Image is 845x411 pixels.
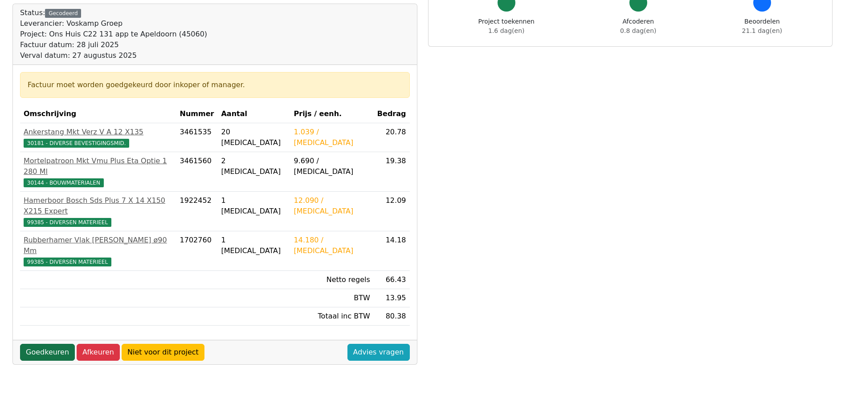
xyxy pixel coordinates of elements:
td: 80.38 [374,307,410,326]
a: Advies vragen [347,344,410,361]
div: Verval datum: 27 augustus 2025 [20,50,207,61]
div: Status: [20,8,207,61]
td: 13.95 [374,289,410,307]
td: BTW [290,289,374,307]
div: Rubberhamer Vlak [PERSON_NAME] ø90 Mm [24,235,173,256]
div: Factuur moet worden goedgekeurd door inkoper of manager. [28,80,402,90]
div: 20 [MEDICAL_DATA] [221,127,286,148]
span: 99385 - DIVERSEN MATERIEEL [24,258,111,266]
div: Ankerstang Mkt Verz V A 12 X135 [24,127,173,137]
div: 2 [MEDICAL_DATA] [221,156,286,177]
span: 21.1 dag(en) [742,27,782,34]
td: 1702760 [176,231,218,271]
div: Afcoderen [620,17,656,36]
th: Bedrag [374,105,410,123]
div: Project toekennen [478,17,535,36]
a: Goedkeuren [20,344,75,361]
a: Afkeuren [77,344,120,361]
div: 1 [MEDICAL_DATA] [221,195,286,217]
a: Hamerboor Bosch Sds Plus 7 X 14 X150 X215 Expert99385 - DIVERSEN MATERIEEL [24,195,173,227]
td: Netto regels [290,271,374,289]
a: Rubberhamer Vlak [PERSON_NAME] ø90 Mm99385 - DIVERSEN MATERIEEL [24,235,173,267]
td: 14.18 [374,231,410,271]
div: 1.039 / [MEDICAL_DATA] [294,127,370,148]
div: Mortelpatroon Mkt Vmu Plus Eta Optie 1 280 Ml [24,156,173,177]
th: Aantal [217,105,290,123]
th: Omschrijving [20,105,176,123]
td: 3461535 [176,123,218,152]
td: 66.43 [374,271,410,289]
div: Beoordelen [742,17,782,36]
div: Project: Ons Huis C22 131 app te Apeldoorn (45060) [20,29,207,40]
td: Totaal inc BTW [290,307,374,326]
div: Factuur datum: 28 juli 2025 [20,40,207,50]
div: Hamerboor Bosch Sds Plus 7 X 14 X150 X215 Expert [24,195,173,217]
div: 12.090 / [MEDICAL_DATA] [294,195,370,217]
span: 1.6 dag(en) [488,27,524,34]
span: 99385 - DIVERSEN MATERIEEL [24,218,111,227]
div: 9.690 / [MEDICAL_DATA] [294,156,370,177]
span: 30144 - BOUWMATERIALEN [24,178,104,187]
th: Nummer [176,105,218,123]
td: 1922452 [176,192,218,231]
div: 14.180 / [MEDICAL_DATA] [294,235,370,256]
span: 30181 - DIVERSE BEVESTIGINGSMID. [24,139,129,148]
td: 3461560 [176,152,218,192]
th: Prijs / eenh. [290,105,374,123]
td: 19.38 [374,152,410,192]
div: 1 [MEDICAL_DATA] [221,235,286,256]
div: Leverancier: Voskamp Groep [20,18,207,29]
div: Gecodeerd [45,9,81,18]
a: Ankerstang Mkt Verz V A 12 X13530181 - DIVERSE BEVESTIGINGSMID. [24,127,173,148]
td: 12.09 [374,192,410,231]
a: Mortelpatroon Mkt Vmu Plus Eta Optie 1 280 Ml30144 - BOUWMATERIALEN [24,156,173,188]
a: Niet voor dit project [122,344,204,361]
span: 0.8 dag(en) [620,27,656,34]
td: 20.78 [374,123,410,152]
